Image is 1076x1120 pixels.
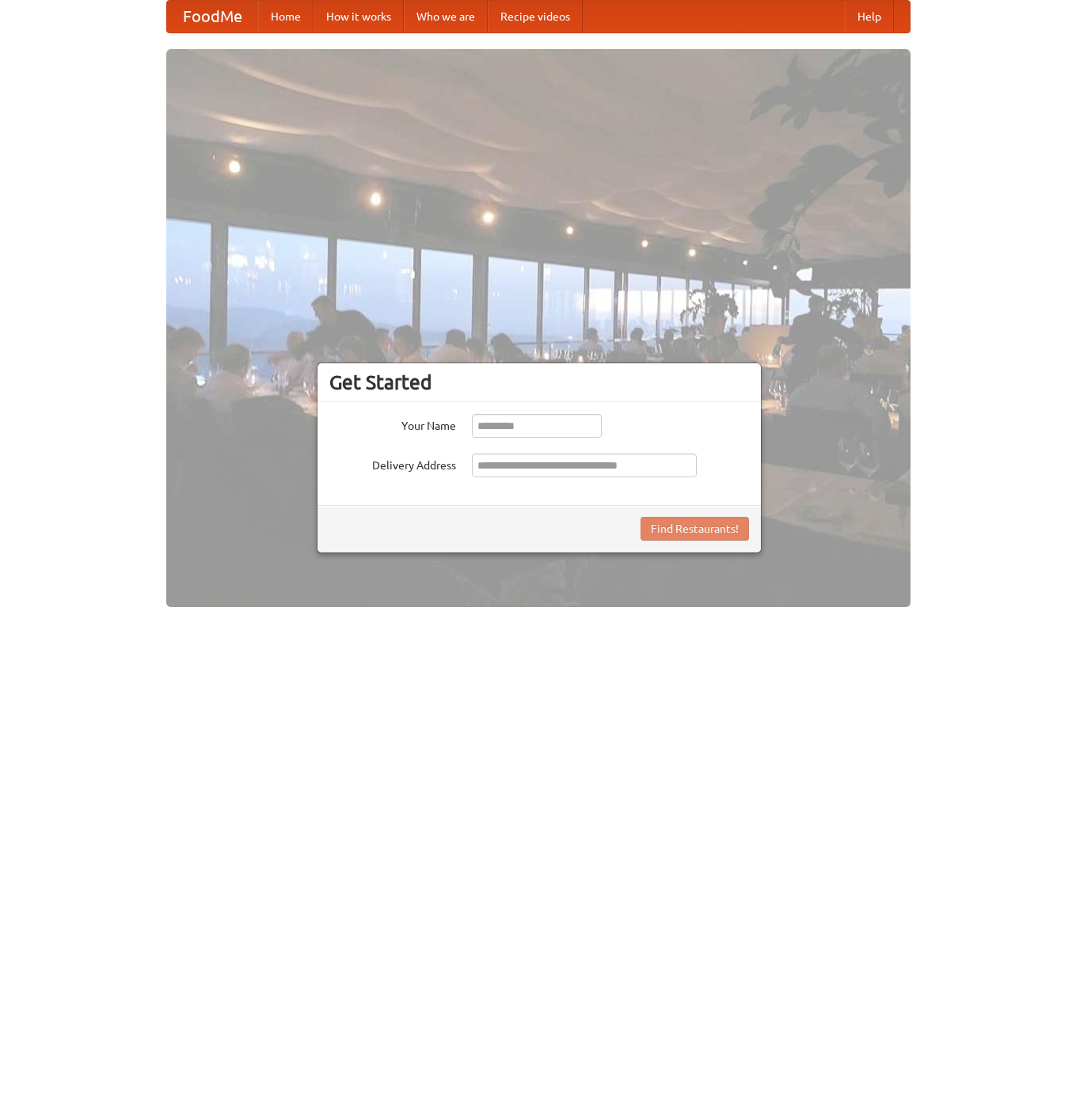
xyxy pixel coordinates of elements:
[329,454,456,473] label: Delivery Address
[641,517,749,541] button: Find Restaurants!
[845,1,894,32] a: Help
[167,1,258,32] a: FoodMe
[314,1,404,32] a: How it works
[329,370,749,394] h3: Get Started
[404,1,488,32] a: Who we are
[329,414,456,434] label: Your Name
[258,1,314,32] a: Home
[488,1,583,32] a: Recipe videos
